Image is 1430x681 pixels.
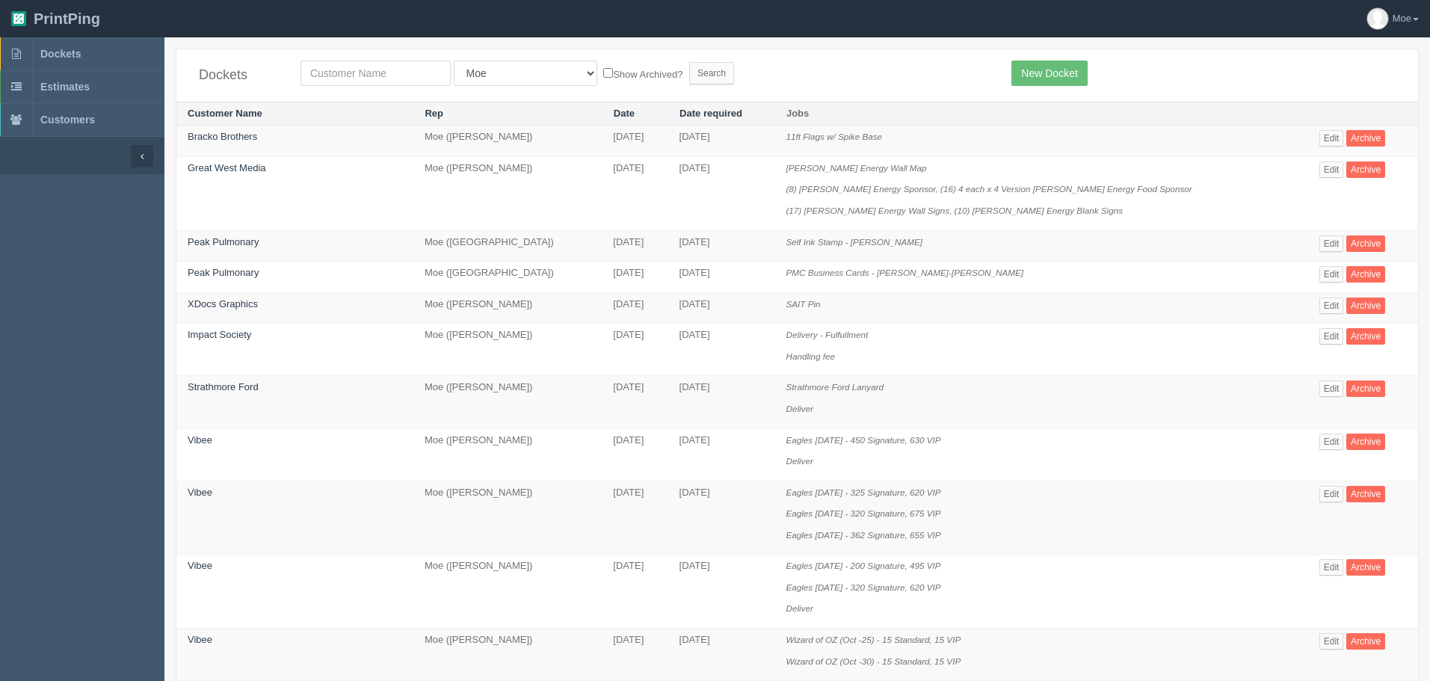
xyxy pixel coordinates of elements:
[188,236,259,247] a: Peak Pulmonary
[1319,235,1344,252] a: Edit
[786,404,813,413] i: Deliver
[786,268,1023,277] i: PMC Business Cards - [PERSON_NAME]-[PERSON_NAME]
[40,114,95,126] span: Customers
[188,329,251,340] a: Impact Society
[668,230,775,262] td: [DATE]
[786,635,961,644] i: Wizard of OZ (Oct -25) - 15 Standard, 15 VIP
[614,108,635,119] a: Date
[1319,161,1344,178] a: Edit
[668,555,775,629] td: [DATE]
[413,230,602,262] td: Moe ([GEOGRAPHIC_DATA])
[1346,130,1385,147] a: Archive
[602,376,668,428] td: [DATE]
[668,292,775,324] td: [DATE]
[668,629,775,681] td: [DATE]
[188,162,266,173] a: Great West Media
[786,132,882,141] i: 11ft Flags w/ Spike Base
[413,156,602,230] td: Moe ([PERSON_NAME])
[602,230,668,262] td: [DATE]
[602,262,668,293] td: [DATE]
[1319,486,1344,502] a: Edit
[1319,328,1344,345] a: Edit
[689,62,734,84] input: Search
[1011,61,1087,86] a: New Docket
[199,68,278,83] h4: Dockets
[602,126,668,157] td: [DATE]
[413,481,602,555] td: Moe ([PERSON_NAME])
[1319,380,1344,397] a: Edit
[1319,633,1344,650] a: Edit
[786,435,940,445] i: Eagles [DATE] - 450 Signature, 630 VIP
[786,299,820,309] i: SAIT Pin
[425,108,443,119] a: Rep
[40,48,81,60] span: Dockets
[668,324,775,376] td: [DATE]
[668,126,775,157] td: [DATE]
[11,11,26,26] img: logo-3e63b451c926e2ac314895c53de4908e5d424f24456219fb08d385ab2e579770.png
[1319,130,1344,147] a: Edit
[413,324,602,376] td: Moe ([PERSON_NAME])
[602,481,668,555] td: [DATE]
[786,561,940,570] i: Eagles [DATE] - 200 Signature, 495 VIP
[188,131,257,142] a: Bracko Brothers
[786,330,868,339] i: Delivery - Fulfullment
[1346,161,1385,178] a: Archive
[786,163,926,173] i: [PERSON_NAME] Energy Wall Map
[1346,298,1385,314] a: Archive
[188,381,259,392] a: Strathmore Ford
[603,65,682,82] label: Show Archived?
[413,376,602,428] td: Moe ([PERSON_NAME])
[668,481,775,555] td: [DATE]
[188,434,212,446] a: Vibee
[786,237,922,247] i: Self Ink Stamp - [PERSON_NAME]
[413,292,602,324] td: Moe ([PERSON_NAME])
[1346,633,1385,650] a: Archive
[413,428,602,481] td: Moe ([PERSON_NAME])
[413,629,602,681] td: Moe ([PERSON_NAME])
[188,267,259,278] a: Peak Pulmonary
[1319,559,1344,576] a: Edit
[301,61,451,86] input: Customer Name
[1346,434,1385,450] a: Archive
[1346,380,1385,397] a: Archive
[774,102,1307,126] th: Jobs
[602,292,668,324] td: [DATE]
[1346,266,1385,283] a: Archive
[786,508,940,518] i: Eagles [DATE] - 320 Signature, 675 VIP
[786,582,940,592] i: Eagles [DATE] - 320 Signature, 620 VIP
[188,298,258,309] a: XDocs Graphics
[1346,235,1385,252] a: Archive
[679,108,742,119] a: Date required
[1346,559,1385,576] a: Archive
[786,456,813,466] i: Deliver
[1319,434,1344,450] a: Edit
[668,262,775,293] td: [DATE]
[1346,328,1385,345] a: Archive
[786,351,835,361] i: Handling fee
[668,156,775,230] td: [DATE]
[603,68,613,78] input: Show Archived?
[786,530,940,540] i: Eagles [DATE] - 362 Signature, 655 VIP
[786,382,884,392] i: Strathmore Ford Lanyard
[1319,266,1344,283] a: Edit
[786,656,961,666] i: Wizard of OZ (Oct -30) - 15 Standard, 15 VIP
[602,629,668,681] td: [DATE]
[602,156,668,230] td: [DATE]
[188,108,262,119] a: Customer Name
[668,428,775,481] td: [DATE]
[1367,8,1388,29] img: avatar_default-7531ab5dedf162e01f1e0bb0964e6a185e93c5c22dfe317fb01d7f8cd2b1632c.jpg
[786,184,1192,194] i: (8) [PERSON_NAME] Energy Sponsor, (16) 4 each x 4 Version [PERSON_NAME] Energy Food Sponsor
[786,603,813,613] i: Deliver
[602,428,668,481] td: [DATE]
[668,376,775,428] td: [DATE]
[602,324,668,376] td: [DATE]
[786,487,940,497] i: Eagles [DATE] - 325 Signature, 620 VIP
[413,126,602,157] td: Moe ([PERSON_NAME])
[188,634,212,645] a: Vibee
[786,206,1123,215] i: (17) [PERSON_NAME] Energy Wall Signs, (10) [PERSON_NAME] Energy Blank Signs
[413,262,602,293] td: Moe ([GEOGRAPHIC_DATA])
[1346,486,1385,502] a: Archive
[40,81,90,93] span: Estimates
[602,555,668,629] td: [DATE]
[188,487,212,498] a: Vibee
